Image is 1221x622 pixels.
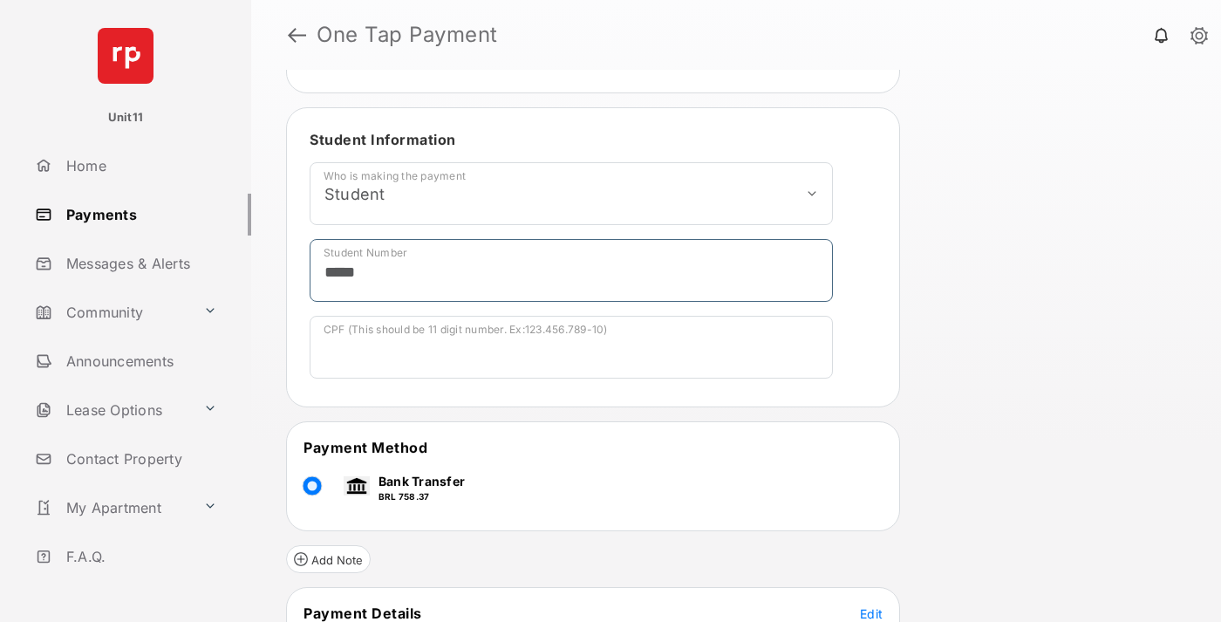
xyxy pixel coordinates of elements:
[304,439,427,456] span: Payment Method
[310,131,456,148] span: Student Information
[860,605,883,622] button: Edit
[379,472,465,490] p: Bank Transfer
[28,145,251,187] a: Home
[28,243,251,284] a: Messages & Alerts
[286,545,371,573] button: Add Note
[28,340,251,382] a: Announcements
[28,438,251,480] a: Contact Property
[28,487,196,529] a: My Apartment
[28,291,196,333] a: Community
[304,605,422,622] span: Payment Details
[28,389,196,431] a: Lease Options
[860,606,883,621] span: Edit
[98,28,153,84] img: svg+xml;base64,PHN2ZyB4bWxucz0iaHR0cDovL3d3dy53My5vcmcvMjAwMC9zdmciIHdpZHRoPSI2NCIgaGVpZ2h0PSI2NC...
[317,24,498,45] strong: One Tap Payment
[28,536,251,578] a: F.A.Q.
[28,194,251,236] a: Payments
[344,476,370,496] img: bank.png
[108,109,144,126] p: Unit11
[379,490,465,503] p: BRL 758.37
